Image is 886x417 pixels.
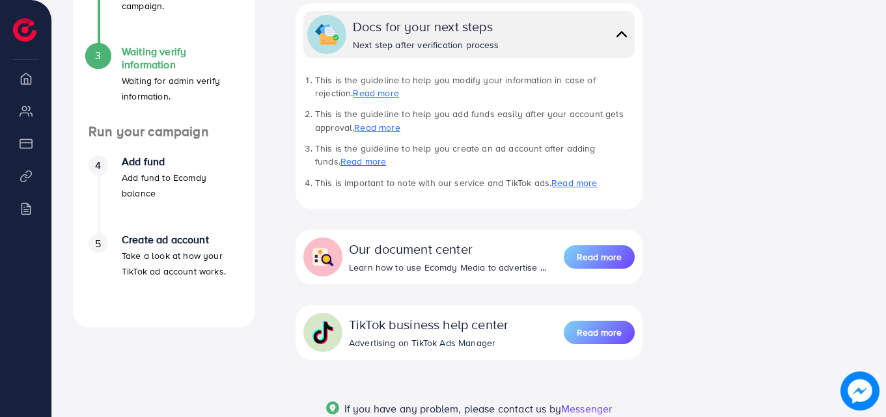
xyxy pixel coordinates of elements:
[564,319,635,345] a: Read more
[122,46,240,70] h4: Waiting verify information
[564,245,635,269] button: Read more
[340,155,386,168] a: Read more
[564,321,635,344] button: Read more
[354,121,400,134] a: Read more
[95,236,101,251] span: 5
[13,18,36,42] img: logo
[95,48,101,63] span: 3
[95,158,101,173] span: 4
[73,124,255,140] h4: Run your campaign
[315,74,635,100] li: This is the guideline to help you modify your information in case of rejection.
[353,17,499,36] div: Docs for your next steps
[844,375,876,407] img: image
[349,261,546,274] div: Learn how to use Ecomdy Media to advertise ...
[353,87,398,100] a: Read more
[122,248,240,279] p: Take a look at how your TikTok ad account works.
[73,155,255,234] li: Add fund
[349,315,508,334] div: TikTok business help center
[577,250,622,263] span: Read more
[326,401,339,414] img: Popup guide
[349,336,508,349] div: Advertising on TikTok Ads Manager
[353,38,499,51] div: Next step after verification process
[315,23,339,46] img: collapse
[122,73,240,104] p: Waiting for admin verify information.
[315,176,635,189] li: This is important to note with our service and TikTok ads.
[349,239,546,258] div: Our document center
[73,46,255,124] li: Waiting verify information
[73,234,255,312] li: Create ad account
[122,170,240,201] p: Add fund to Ecomdy balance
[551,176,597,189] a: Read more
[311,245,335,269] img: collapse
[561,401,612,416] span: Messenger
[315,142,635,168] li: This is the guideline to help you create an ad account after adding funds.
[122,155,240,168] h4: Add fund
[613,25,631,44] img: collapse
[122,234,240,246] h4: Create ad account
[344,401,561,416] span: If you have any problem, please contact us by
[577,326,622,339] span: Read more
[564,244,635,270] a: Read more
[315,107,635,134] li: This is the guideline to help you add funds easily after your account gets approval.
[311,321,335,344] img: collapse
